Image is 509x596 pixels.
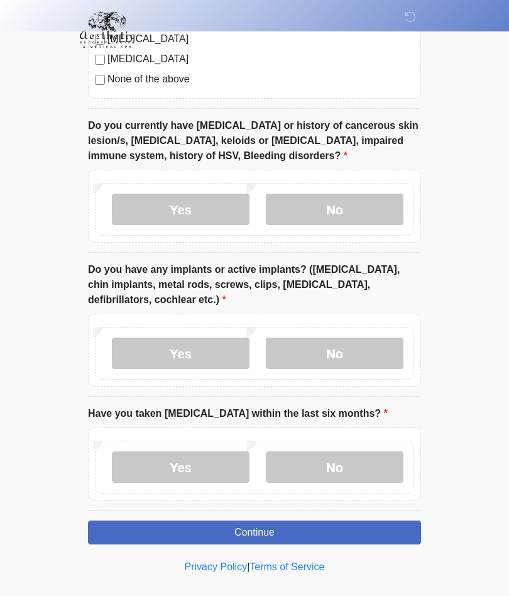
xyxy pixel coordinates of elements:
a: Terms of Service [249,561,324,572]
label: Yes [112,451,249,483]
label: Have you taken [MEDICAL_DATA] within the last six months? [88,406,388,421]
img: Aesthetic Surgery Centre, PLLC Logo [75,9,139,50]
label: No [266,338,403,369]
input: [MEDICAL_DATA] [95,55,105,65]
label: None of the above [107,72,414,87]
label: No [266,194,403,225]
label: Do you have any implants or active implants? ([MEDICAL_DATA], chin implants, metal rods, screws, ... [88,262,421,307]
label: Yes [112,338,249,369]
a: Privacy Policy [185,561,248,572]
label: Do you currently have [MEDICAL_DATA] or history of cancerous skin lesion/s, [MEDICAL_DATA], keloi... [88,118,421,163]
a: | [247,561,249,572]
label: No [266,451,403,483]
label: [MEDICAL_DATA] [107,52,414,67]
label: Yes [112,194,249,225]
input: None of the above [95,75,105,85]
button: Continue [88,521,421,544]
